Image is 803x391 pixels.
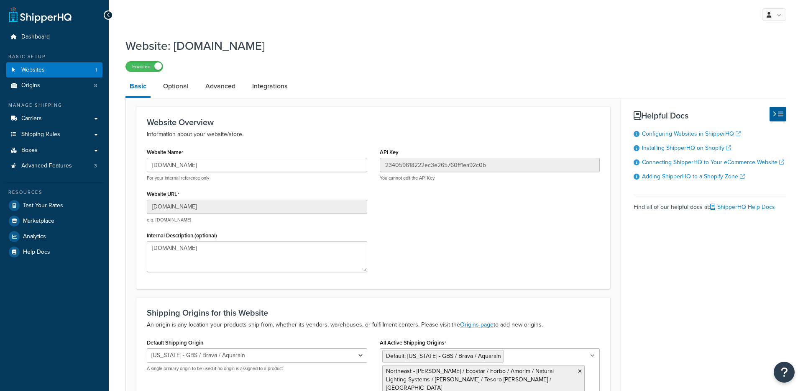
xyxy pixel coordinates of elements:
a: Integrations [248,76,292,96]
a: Advanced Features3 [6,158,102,174]
span: Marketplace [23,218,54,225]
span: Default: [US_STATE] - GBS / Brava / Aquarain [386,352,501,360]
a: ShipperHQ Help Docs [710,203,775,211]
button: Open Resource Center [774,362,795,383]
a: Shipping Rules [6,127,102,142]
li: Websites [6,62,102,78]
span: Advanced Features [21,162,72,170]
a: Analytics [6,229,102,244]
span: Test Your Rates [23,202,63,209]
a: Configuring Websites in ShipperHQ [642,129,741,138]
a: Origins page [460,320,494,329]
p: A single primary origin to be used if no origin is assigned to a product [147,365,367,372]
input: XDL713J089NBV22 [380,158,600,172]
span: Boxes [21,147,38,154]
div: Find all of our helpful docs at: [634,195,786,213]
a: Optional [159,76,193,96]
a: Basic [125,76,151,98]
p: You cannot edit the API Key [380,175,600,181]
label: Website Name [147,149,184,156]
span: Carriers [21,115,42,122]
span: 8 [94,82,97,89]
span: Analytics [23,233,46,240]
span: Shipping Rules [21,131,60,138]
a: Carriers [6,111,102,126]
label: All Active Shipping Origins [380,340,446,346]
div: Basic Setup [6,53,102,60]
p: e.g. [DOMAIN_NAME] [147,217,367,223]
h3: Helpful Docs [634,111,786,120]
label: Enabled [126,62,163,72]
a: Adding ShipperHQ to a Shopify Zone [642,172,745,181]
a: Dashboard [6,29,102,45]
a: Websites1 [6,62,102,78]
a: Advanced [201,76,240,96]
textarea: [DOMAIN_NAME] [147,241,367,272]
p: Information about your website/store. [147,129,600,139]
span: Dashboard [21,33,50,41]
a: Origins8 [6,78,102,93]
a: Marketplace [6,214,102,229]
label: Website URL [147,191,179,198]
label: Default Shipping Origin [147,340,203,346]
span: 1 [95,67,97,74]
span: 3 [94,162,97,170]
span: Origins [21,82,40,89]
a: Help Docs [6,244,102,260]
h1: Website: [DOMAIN_NAME] [125,38,776,54]
label: API Key [380,149,399,155]
a: Test Your Rates [6,198,102,213]
a: Connecting ShipperHQ to Your eCommerce Website [642,158,784,167]
button: Hide Help Docs [770,107,786,121]
label: Internal Description (optional) [147,232,217,239]
p: For your internal reference only [147,175,367,181]
h3: Website Overview [147,118,600,127]
li: Origins [6,78,102,93]
h3: Shipping Origins for this Website [147,308,600,317]
li: Advanced Features [6,158,102,174]
span: Websites [21,67,45,74]
span: Help Docs [23,249,50,256]
p: An origin is any location your products ship from, whether its vendors, warehouses, or fulfillmen... [147,320,600,330]
div: Manage Shipping [6,102,102,109]
a: Boxes [6,143,102,158]
a: Installing ShipperHQ on Shopify [642,144,731,152]
div: Resources [6,189,102,196]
